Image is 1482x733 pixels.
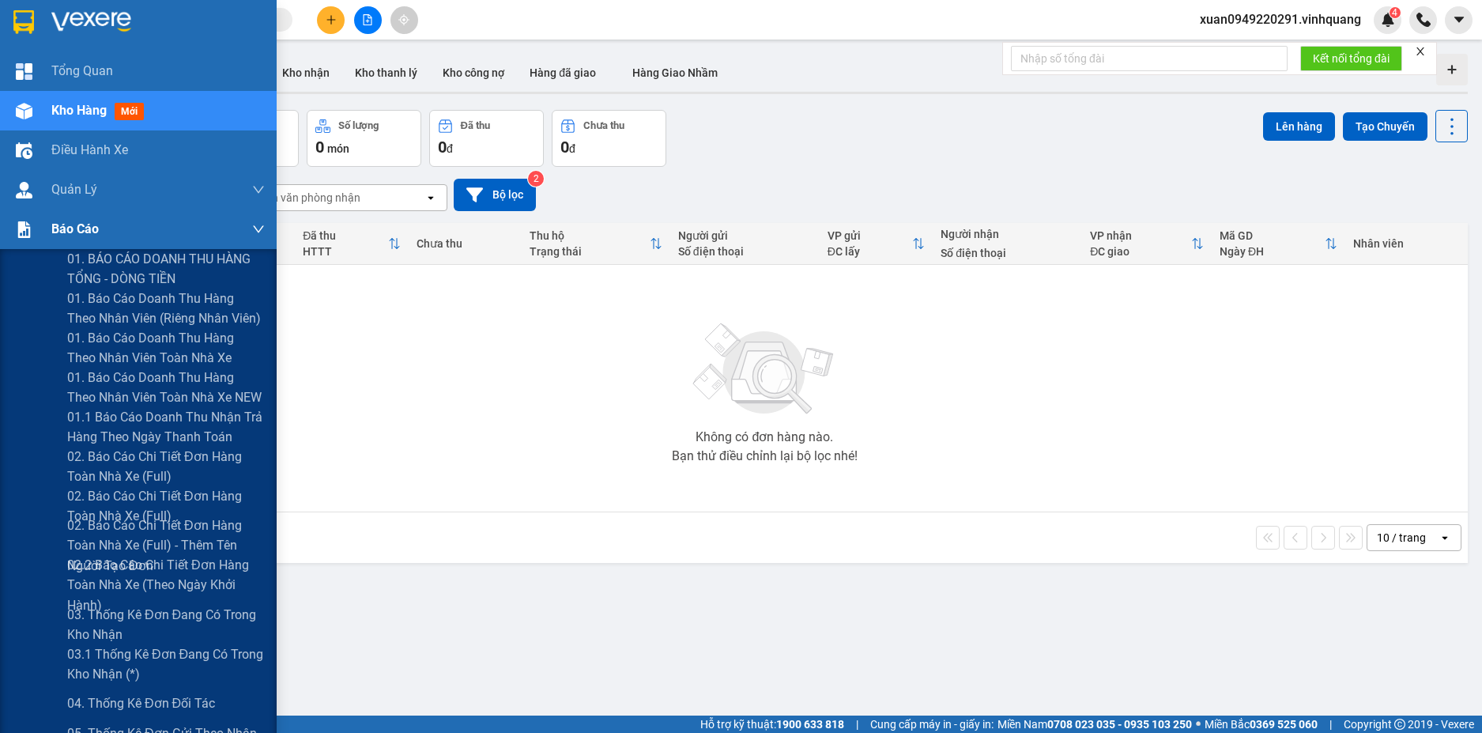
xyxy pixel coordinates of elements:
button: Kết nối tổng đài [1300,46,1402,71]
strong: 0708 023 035 - 0935 103 250 [1047,718,1192,731]
span: 03.1 Thống kê đơn đang có trong kho nhận (*) [67,644,265,684]
span: Quản Lý [51,179,97,199]
button: Lên hàng [1263,112,1335,141]
span: 02. Báo cáo chi tiết đơn hàng toàn nhà xe (Full) - thêm tên người tạo đơn [67,516,265,575]
span: caret-down [1452,13,1466,27]
div: Mã GD [1220,229,1325,242]
img: warehouse-icon [16,103,32,119]
span: down [252,183,265,196]
span: 01. Báo cáo doanh thu hàng theo nhân viên toàn nhà xe [67,328,265,368]
span: close [1415,46,1426,57]
img: warehouse-icon [16,182,32,198]
span: file-add [362,14,373,25]
span: Hỗ trợ kỹ thuật: [700,716,844,733]
span: 01. BÁO CÁO DOANH THU HÀNG TỔNG - DÒNG TIỀN [67,249,265,289]
div: Đã thu [461,120,490,131]
span: ⚪️ [1196,721,1201,727]
span: copyright [1394,719,1405,730]
button: Đã thu0đ [429,110,544,167]
div: Người gửi [678,229,812,242]
th: Toggle SortBy [1082,223,1212,265]
button: aim [390,6,418,34]
div: Chưa thu [417,237,514,250]
span: Kết nối tổng đài [1313,50,1390,67]
div: Số điện thoại [678,245,812,258]
svg: open [1439,531,1451,544]
span: 04. Thống kê đơn đối tác [67,693,215,713]
div: HTTT [303,245,388,258]
span: đ [569,142,575,155]
div: VP gửi [828,229,912,242]
span: 01. Báo cáo doanh thu hàng theo nhân viên (riêng nhân viên) [67,289,265,328]
span: | [1329,716,1332,733]
span: mới [115,103,144,120]
svg: open [424,191,437,204]
div: ĐC lấy [828,245,912,258]
span: 02. Báo cáo chi tiết đơn hàng toàn nhà xe (Full) [67,486,265,526]
button: Kho công nợ [430,54,517,92]
div: 10 / trang [1377,530,1426,546]
span: xuan0949220291.vinhquang [1187,9,1374,29]
button: Kho thanh lý [342,54,430,92]
input: Nhập số tổng đài [1011,46,1288,71]
div: Ngày ĐH [1220,245,1325,258]
div: Không có đơn hàng nào. [696,431,833,444]
strong: 1900 633 818 [776,718,844,731]
span: Cung cấp máy in - giấy in: [870,716,994,733]
div: Đã thu [303,229,388,242]
span: 0 [438,138,447,157]
span: Miền Nam [997,716,1192,733]
th: Toggle SortBy [522,223,670,265]
img: phone-icon [1416,13,1431,27]
span: 4 [1392,7,1397,18]
span: 03. Thống kê đơn đang có trong kho nhận [67,605,265,644]
div: Chưa thu [583,120,624,131]
span: đ [447,142,453,155]
span: 02. Báo cáo chi tiết đơn hàng toàn nhà xe (Full) [67,447,265,486]
span: | [856,716,858,733]
button: Bộ lọc [454,179,536,211]
span: món [327,142,349,155]
sup: 2 [528,171,544,187]
img: warehouse-icon [16,142,32,159]
th: Toggle SortBy [295,223,409,265]
button: Số lượng0món [307,110,421,167]
div: Người nhận [941,228,1074,240]
span: 0 [560,138,569,157]
img: svg+xml;base64,PHN2ZyBjbGFzcz0ibGlzdC1wbHVnX19zdmciIHhtbG5zPSJodHRwOi8vd3d3LnczLm9yZy8yMDAwL3N2Zy... [685,314,843,425]
div: Thu hộ [530,229,650,242]
span: Tổng Quan [51,61,113,81]
div: Số lượng [338,120,379,131]
th: Toggle SortBy [1212,223,1345,265]
span: down [252,223,265,236]
span: aim [398,14,409,25]
div: Chọn văn phòng nhận [252,190,360,206]
div: Bạn thử điều chỉnh lại bộ lọc nhé! [672,450,858,463]
span: Báo cáo [51,219,99,239]
button: Kho nhận [270,54,342,92]
div: VP nhận [1090,229,1191,242]
div: Tạo kho hàng mới [1436,54,1468,85]
span: 02.2 Báo cáo chi tiết đơn hàng toàn nhà xe (Theo ngày khởi hành) [67,555,265,614]
span: plus [326,14,337,25]
span: Kho hàng [51,103,107,118]
img: logo-vxr [13,10,34,34]
span: Miền Bắc [1205,716,1318,733]
span: 01. Báo cáo doanh thu hàng theo nhân viên toàn nhà xe NEW [67,368,265,407]
button: Chưa thu0đ [552,110,666,167]
div: ĐC giao [1090,245,1191,258]
button: file-add [354,6,382,34]
div: Số điện thoại [941,247,1074,259]
span: 01.1 Báo cáo doanh thu nhận trả hàng theo ngày thanh toán [67,407,265,447]
img: icon-new-feature [1381,13,1395,27]
div: Trạng thái [530,245,650,258]
strong: 0369 525 060 [1250,718,1318,731]
button: Tạo Chuyến [1343,112,1427,141]
th: Toggle SortBy [820,223,933,265]
button: plus [317,6,345,34]
img: dashboard-icon [16,63,32,80]
span: 0 [315,138,324,157]
span: Hàng Giao Nhầm [632,66,718,79]
div: Nhân viên [1353,237,1460,250]
sup: 4 [1390,7,1401,18]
